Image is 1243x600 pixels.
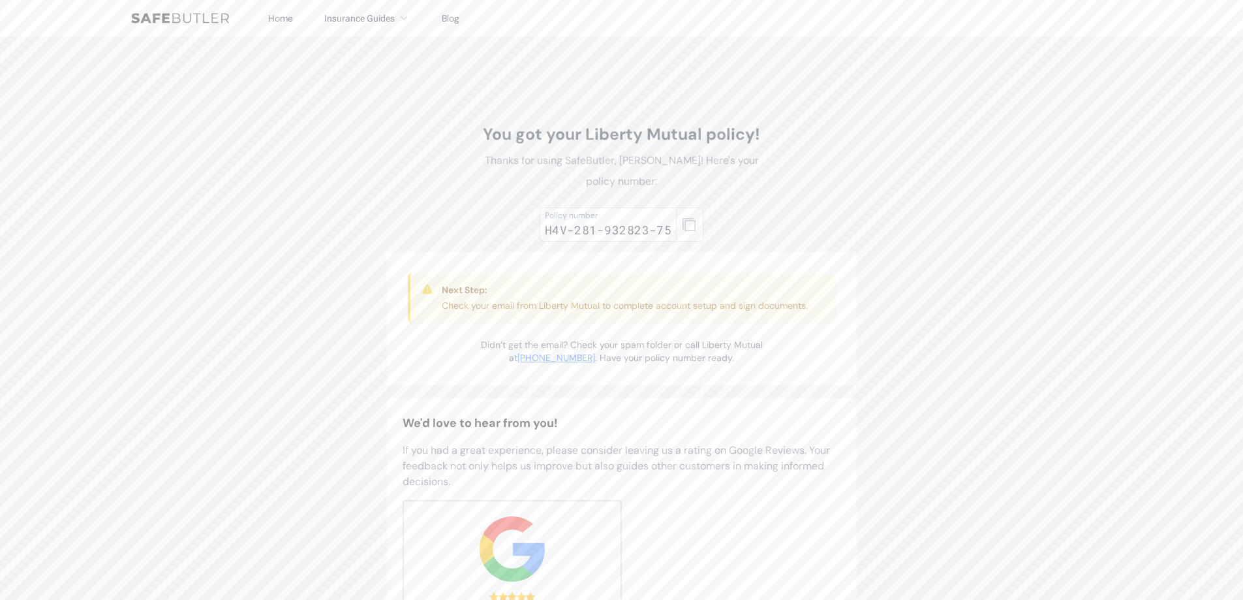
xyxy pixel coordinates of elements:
[442,12,459,24] a: Blog
[324,10,410,26] button: Insurance Guides
[480,516,545,582] img: google.svg
[403,443,841,490] p: If you had a great experience, please consider leaving us a rating on Google Reviews. Your feedba...
[403,414,841,432] h2: We'd love to hear from you!
[476,338,768,364] p: Didn’t get the email? Check your spam folder or call Liberty Mutual at . Have your policy number ...
[545,221,672,239] div: H4V-281-932823-75
[442,299,808,312] p: Check your email from Liberty Mutual to complete account setup and sign documents.
[476,124,768,145] h1: You got your Liberty Mutual policy!
[442,283,808,296] h3: Next Step:
[131,13,229,24] img: SafeButler Text Logo
[545,210,672,221] div: Policy number
[268,12,293,24] a: Home
[517,352,595,364] a: [PHONE_NUMBER]
[476,150,768,192] p: Thanks for using SafeButler, [PERSON_NAME]! Here's your policy number:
